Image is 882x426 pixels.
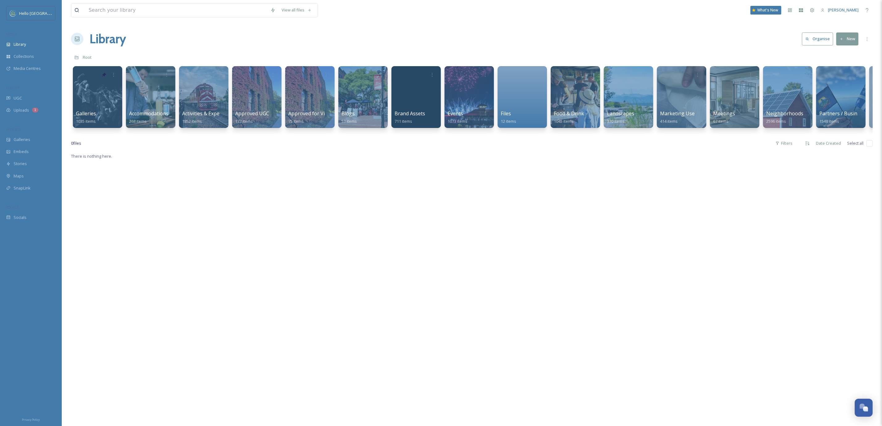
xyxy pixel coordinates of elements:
[76,118,96,124] span: 1035 items
[83,53,92,61] a: Root
[90,30,126,48] a: Library
[235,111,269,124] a: Approved UGC172 items
[501,118,516,124] span: 12 items
[71,140,81,146] span: 0 file s
[607,111,634,124] a: Landscapes370 items
[86,3,267,17] input: Search your library
[554,111,584,124] a: Food & Drink1045 items
[819,110,870,117] span: Partners / Businesses
[395,111,425,124] a: Brand Assets711 items
[395,110,425,117] span: Brand Assets
[182,118,202,124] span: 1852 items
[182,110,236,117] span: Activities & Experiences
[22,418,40,422] span: Privacy Policy
[129,111,169,124] a: Accommodations268 items
[554,118,574,124] span: 1045 items
[71,153,112,159] span: There is nothing here.
[14,66,41,71] span: Media Centres
[828,7,859,13] span: [PERSON_NAME]
[6,205,19,210] span: SOCIALS
[182,111,236,124] a: Activities & Experiences1852 items
[766,111,828,124] a: Neighborhoods & Regions2596 items
[660,111,695,124] a: Marketing Use414 items
[713,118,729,124] span: 67 items
[288,111,350,124] a: Approved for Visitor Guide75 items
[235,118,253,124] span: 172 items
[14,215,27,220] span: Socials
[76,111,96,124] a: Galleries1035 items
[766,110,828,117] span: Neighborhoods & Regions
[448,118,467,124] span: 1073 items
[713,111,735,124] a: Meetings67 items
[32,108,38,113] div: 1
[501,111,516,124] a: Files12 items
[83,54,92,60] span: Root
[813,137,844,149] div: Date Created
[129,110,169,117] span: Accommodations
[6,86,19,90] span: COLLECT
[836,32,859,45] button: New
[341,118,357,124] span: 53 items
[19,10,69,16] span: Hello [GEOGRAPHIC_DATA]
[14,107,29,113] span: Uploads
[802,32,833,45] button: Organise
[14,149,29,155] span: Embeds
[554,110,584,117] span: Food & Drink
[288,118,304,124] span: 75 items
[395,118,412,124] span: 711 items
[847,140,863,146] span: Select all
[14,95,22,101] span: UGC
[6,127,20,132] span: WIDGETS
[607,110,634,117] span: Landscapes
[855,399,873,417] button: Open Chat
[14,137,30,143] span: Galleries
[750,6,781,15] a: What's New
[76,110,96,117] span: Galleries
[713,110,735,117] span: Meetings
[448,111,467,124] a: Events1073 items
[660,118,678,124] span: 414 items
[819,118,839,124] span: 1548 items
[14,41,26,47] span: Library
[501,110,511,117] span: Files
[22,415,40,423] a: Privacy Policy
[14,185,31,191] span: SnapLink
[819,111,870,124] a: Partners / Businesses1548 items
[818,4,862,16] a: [PERSON_NAME]
[278,4,315,16] a: View all files
[6,32,17,36] span: MEDIA
[660,110,695,117] span: Marketing Use
[129,118,147,124] span: 268 items
[14,173,24,179] span: Maps
[10,10,16,16] img: images.png
[766,118,786,124] span: 2596 items
[14,161,27,167] span: Stories
[341,111,357,124] a: Blogs53 items
[235,110,269,117] span: Approved UGC
[14,53,34,59] span: Collections
[341,110,355,117] span: Blogs
[802,32,836,45] a: Organise
[607,118,625,124] span: 370 items
[288,110,350,117] span: Approved for Visitor Guide
[448,110,463,117] span: Events
[772,137,796,149] div: Filters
